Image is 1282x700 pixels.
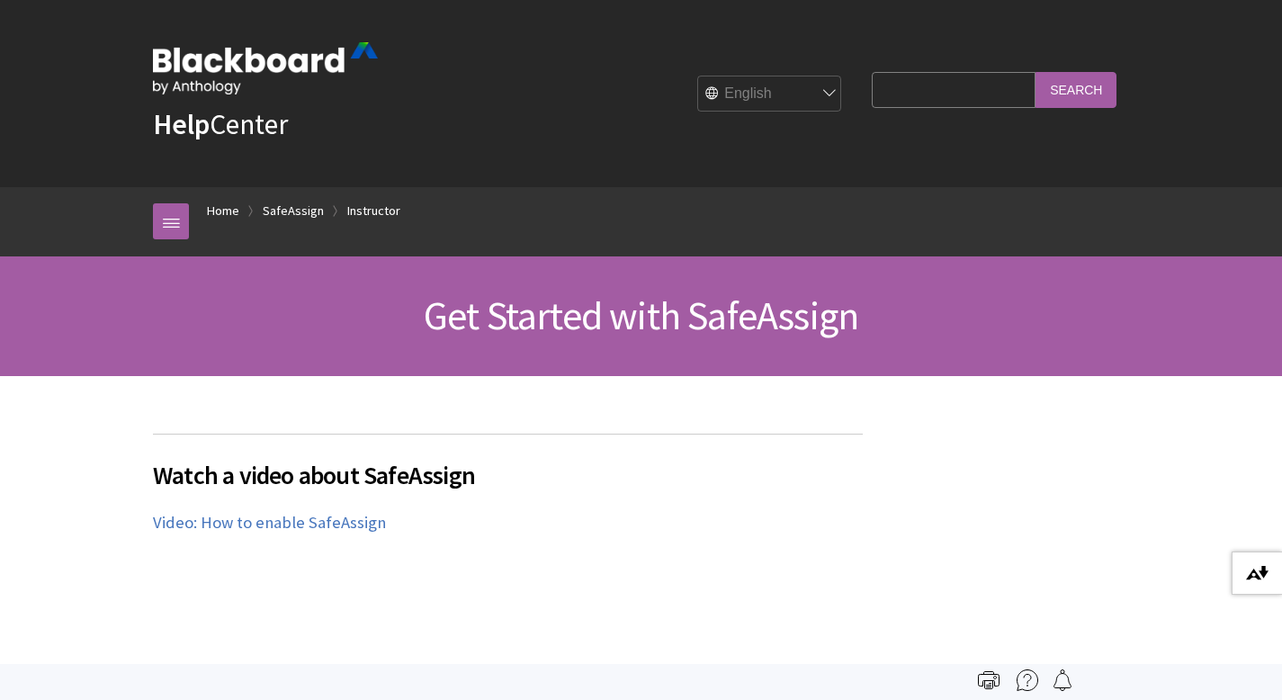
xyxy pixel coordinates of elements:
input: Search [1035,72,1116,107]
a: Instructor [347,200,400,222]
img: More help [1017,669,1038,691]
span: Watch a video about SafeAssign [153,456,863,494]
span: Get Started with SafeAssign [424,291,858,340]
img: Blackboard by Anthology [153,42,378,94]
img: Follow this page [1052,669,1073,691]
a: Home [207,200,239,222]
select: Site Language Selector [698,76,842,112]
strong: Help [153,106,210,142]
a: SafeAssign [263,200,324,222]
a: HelpCenter [153,106,288,142]
img: Print [978,669,1000,691]
a: Video: How to enable SafeAssign [153,512,386,534]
